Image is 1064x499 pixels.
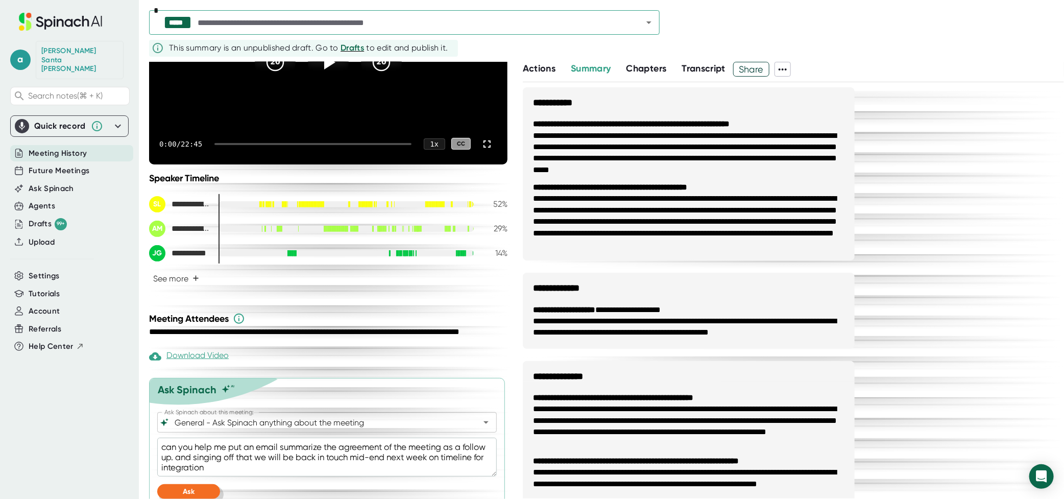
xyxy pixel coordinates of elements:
[341,43,364,53] span: Drafts
[157,484,220,499] button: Ask
[682,62,726,76] button: Transcript
[29,148,87,159] button: Meeting History
[29,288,60,300] button: Tutorials
[149,196,165,212] div: SL
[34,121,86,131] div: Quick record
[642,15,656,30] button: Open
[29,218,67,230] div: Drafts
[482,199,507,209] div: 52 %
[482,224,507,233] div: 29 %
[482,248,507,258] div: 14 %
[149,245,165,262] div: JG
[149,270,203,288] button: See more+
[571,62,611,76] button: Summary
[159,140,202,148] div: 0:00 / 22:45
[158,384,216,396] div: Ask Spinach
[451,138,471,150] div: CC
[41,46,118,74] div: Anthony Santa Maria
[15,116,124,136] div: Quick record
[169,42,448,54] div: This summary is an unpublished draft. Go to to edit and publish it.
[192,274,199,282] span: +
[626,63,667,74] span: Chapters
[523,63,555,74] span: Actions
[149,196,210,212] div: Sebastien Leitner
[157,438,497,477] textarea: can you help me put an email summarize the agreement of the meeting as a follow up. and singing o...
[149,245,210,262] div: Josh Graham
[733,62,769,77] button: Share
[149,313,510,325] div: Meeting Attendees
[149,173,507,184] div: Speaker Timeline
[55,218,67,230] div: 99+
[149,221,210,237] div: Anthony Santa Maria
[29,341,74,352] span: Help Center
[29,218,67,230] button: Drafts 99+
[28,91,103,101] span: Search notes (⌘ + K)
[173,415,464,430] input: What can we do to help?
[29,236,55,248] button: Upload
[10,50,31,70] span: a
[183,487,195,496] span: Ask
[29,200,55,212] button: Agents
[523,62,555,76] button: Actions
[29,165,89,177] button: Future Meetings
[29,323,61,335] button: Referrals
[29,305,60,317] button: Account
[1029,464,1054,489] div: Open Intercom Messenger
[29,270,60,282] button: Settings
[341,42,364,54] button: Drafts
[734,60,769,78] span: Share
[29,341,84,352] button: Help Center
[626,62,667,76] button: Chapters
[682,63,726,74] span: Transcript
[424,138,445,150] div: 1 x
[149,221,165,237] div: AM
[571,63,611,74] span: Summary
[479,415,493,430] button: Open
[149,350,229,363] div: Download Video
[29,183,74,195] button: Ask Spinach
